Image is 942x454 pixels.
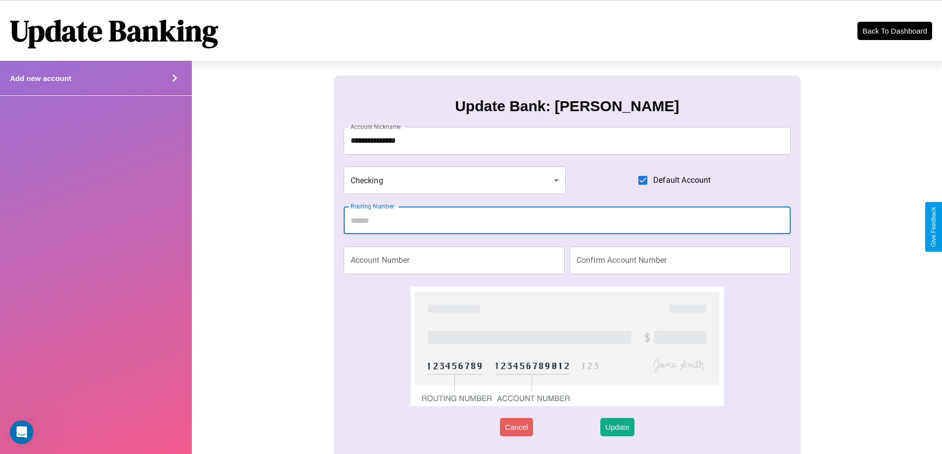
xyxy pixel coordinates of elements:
iframe: Intercom live chat [10,420,34,444]
div: Checking [344,166,566,194]
h4: Add new account [10,74,71,83]
label: Account Nickname [351,123,401,131]
img: check [410,287,723,406]
button: Cancel [500,418,533,436]
button: Update [600,418,634,436]
h3: Update Bank: [PERSON_NAME] [455,98,679,115]
label: Routing Number [351,202,394,210]
div: Give Feedback [930,207,937,247]
button: Back To Dashboard [857,22,932,40]
h1: Update Banking [10,10,218,51]
span: Default Account [653,174,711,186]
